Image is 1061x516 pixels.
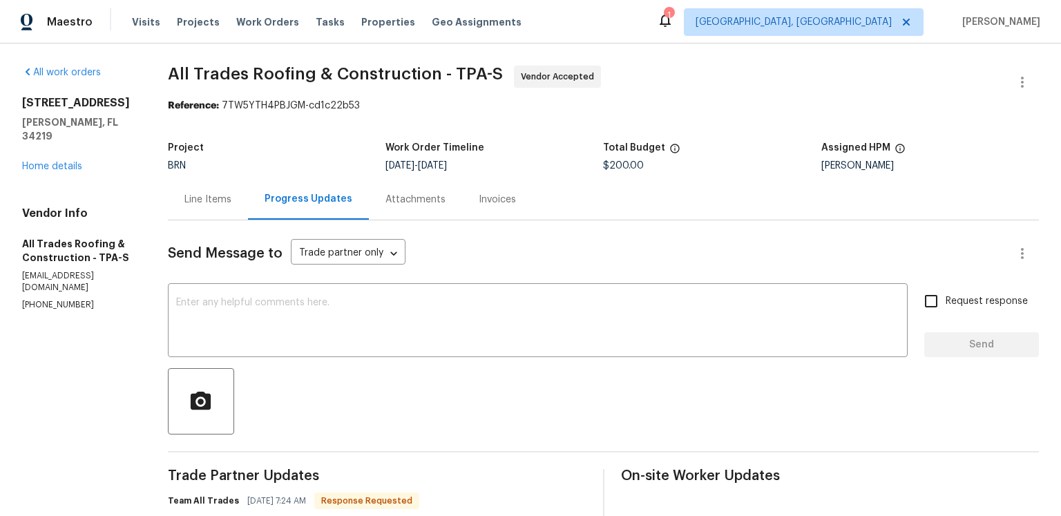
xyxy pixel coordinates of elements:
div: Progress Updates [265,192,352,206]
h5: Work Order Timeline [385,143,484,153]
span: [PERSON_NAME] [957,15,1040,29]
span: Properties [361,15,415,29]
span: Vendor Accepted [521,70,600,84]
div: 1 [664,8,673,22]
h5: Assigned HPM [821,143,890,153]
span: [DATE] 7:24 AM [247,494,306,508]
span: $200.00 [603,161,644,171]
p: [PHONE_NUMBER] [22,299,135,311]
h4: Vendor Info [22,207,135,220]
div: 7TW5YTH4PBJGM-cd1c22b53 [168,99,1039,113]
span: [GEOGRAPHIC_DATA], [GEOGRAPHIC_DATA] [696,15,892,29]
div: Invoices [479,193,516,207]
span: Request response [946,294,1028,309]
span: [DATE] [418,161,447,171]
h5: [PERSON_NAME], FL 34219 [22,115,135,143]
span: Trade Partner Updates [168,469,586,483]
span: Geo Assignments [432,15,522,29]
span: Send Message to [168,247,283,260]
span: - [385,161,447,171]
span: All Trades Roofing & Construction - TPA-S [168,66,503,82]
h2: [STREET_ADDRESS] [22,96,135,110]
span: [DATE] [385,161,414,171]
span: On-site Worker Updates [621,469,1040,483]
a: All work orders [22,68,101,77]
span: Work Orders [236,15,299,29]
span: Visits [132,15,160,29]
h5: All Trades Roofing & Construction - TPA-S [22,237,135,265]
span: The hpm assigned to this work order. [895,143,906,161]
span: Tasks [316,17,345,27]
h5: Total Budget [603,143,665,153]
div: Trade partner only [291,242,405,265]
div: Line Items [184,193,231,207]
span: Projects [177,15,220,29]
div: [PERSON_NAME] [821,161,1039,171]
span: Maestro [47,15,93,29]
a: Home details [22,162,82,171]
p: [EMAIL_ADDRESS][DOMAIN_NAME] [22,270,135,294]
span: The total cost of line items that have been proposed by Opendoor. This sum includes line items th... [669,143,680,161]
span: Response Requested [316,494,418,508]
span: BRN [168,161,186,171]
h6: Team All Trades [168,494,239,508]
div: Attachments [385,193,446,207]
h5: Project [168,143,204,153]
b: Reference: [168,101,219,111]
